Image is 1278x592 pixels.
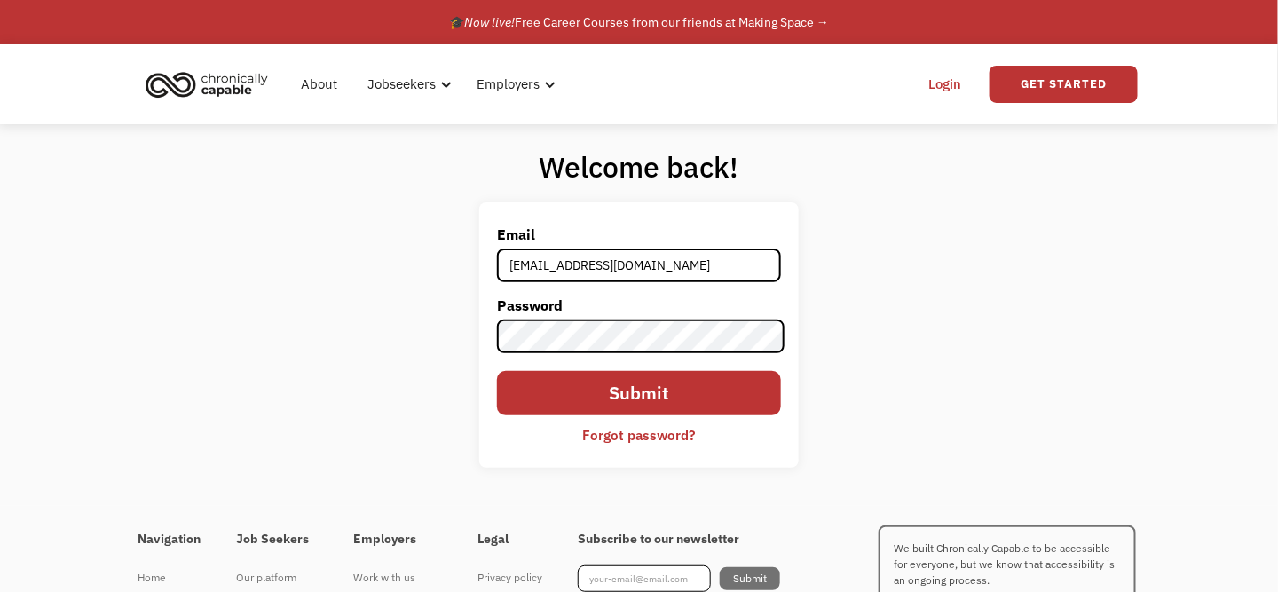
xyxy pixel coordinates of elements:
[990,66,1138,103] a: Get Started
[497,291,781,320] label: Password
[578,532,780,548] h4: Subscribe to our newsletter
[578,565,711,592] input: your-email@email.com
[497,220,781,451] form: Email Form 2
[138,565,201,590] a: Home
[497,249,781,282] input: john@doe.com
[479,149,799,185] h1: Welcome back!
[477,532,542,548] h4: Legal
[138,532,201,548] h4: Navigation
[477,565,542,590] a: Privacy policy
[477,74,540,95] div: Employers
[140,65,281,104] a: home
[477,567,542,588] div: Privacy policy
[918,56,972,113] a: Login
[720,567,780,590] input: Submit
[290,56,348,113] a: About
[449,12,829,33] div: 🎓 Free Career Courses from our friends at Making Space →
[236,532,318,548] h4: Job Seekers
[464,14,515,30] em: Now live!
[353,565,442,590] a: Work with us
[236,565,318,590] a: Our platform
[140,65,273,104] img: Chronically Capable logo
[236,567,318,588] div: Our platform
[353,532,442,548] h4: Employers
[353,567,442,588] div: Work with us
[466,56,561,113] div: Employers
[497,371,781,416] input: Submit
[357,56,457,113] div: Jobseekers
[367,74,436,95] div: Jobseekers
[578,565,780,592] form: Footer Newsletter
[570,420,709,450] a: Forgot password?
[497,220,781,249] label: Email
[583,424,696,446] div: Forgot password?
[138,567,201,588] div: Home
